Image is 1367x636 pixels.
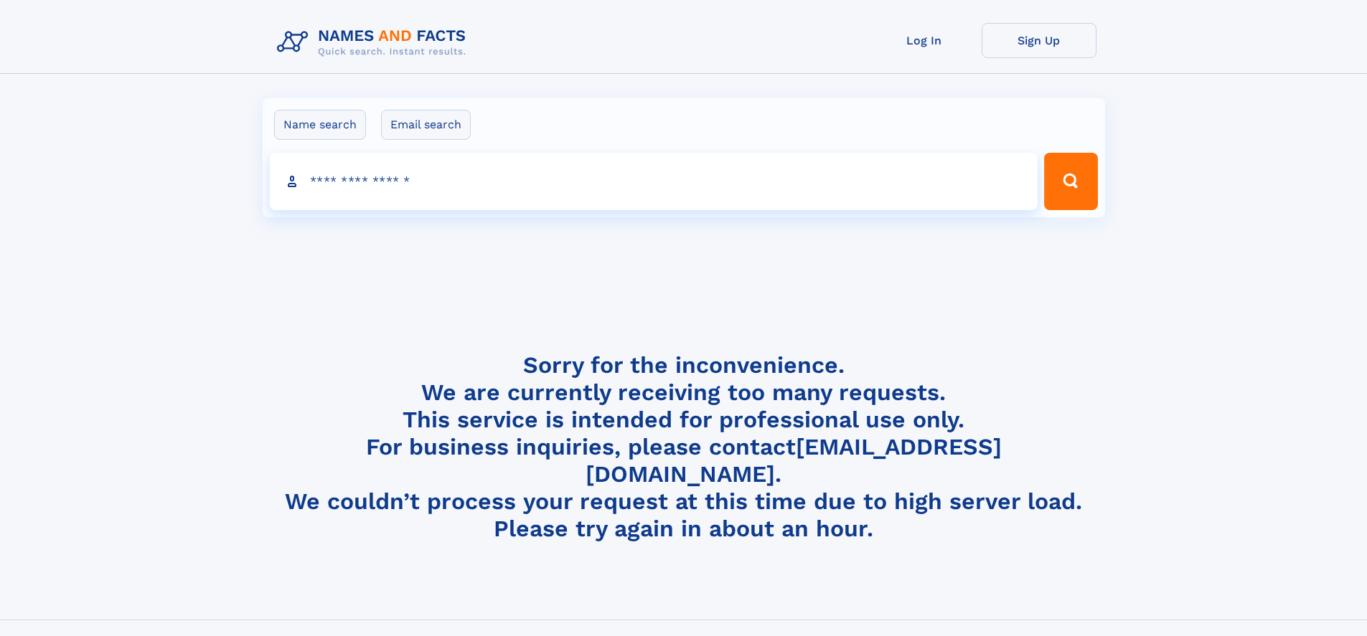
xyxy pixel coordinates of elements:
[586,433,1002,488] a: [EMAIL_ADDRESS][DOMAIN_NAME]
[271,351,1096,543] h4: Sorry for the inconvenience. We are currently receiving too many requests. This service is intend...
[1044,153,1097,210] button: Search Button
[867,23,982,58] a: Log In
[271,23,478,62] img: Logo Names and Facts
[381,110,471,140] label: Email search
[270,153,1038,210] input: search input
[982,23,1096,58] a: Sign Up
[274,110,366,140] label: Name search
